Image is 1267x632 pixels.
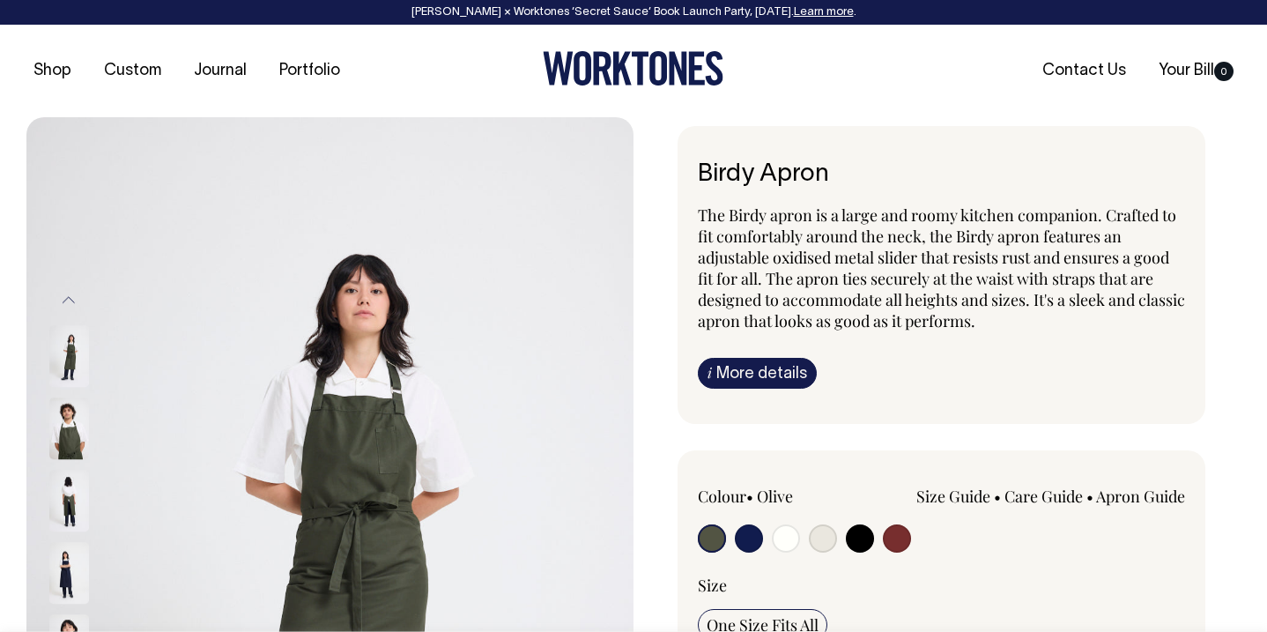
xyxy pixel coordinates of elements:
[994,486,1001,507] span: •
[1152,56,1241,86] a: Your Bill0
[1004,486,1083,507] a: Care Guide
[18,6,1249,19] div: [PERSON_NAME] × Worktones ‘Secret Sauce’ Book Launch Party, [DATE]. .
[746,486,753,507] span: •
[97,56,168,86] a: Custom
[49,542,89,604] img: dark-navy
[49,470,89,532] img: olive
[698,575,1185,596] div: Size
[26,56,78,86] a: Shop
[698,486,893,507] div: Colour
[1096,486,1185,507] a: Apron Guide
[916,486,990,507] a: Size Guide
[1214,62,1234,81] span: 0
[698,358,817,389] a: iMore details
[708,363,712,382] span: i
[698,161,1185,189] h6: Birdy Apron
[698,204,1185,331] span: The Birdy apron is a large and roomy kitchen companion. Crafted to fit comfortably around the nec...
[794,7,854,18] a: Learn more
[187,56,254,86] a: Journal
[757,486,793,507] label: Olive
[272,56,347,86] a: Portfolio
[1086,486,1093,507] span: •
[49,398,89,459] img: olive
[1035,56,1133,86] a: Contact Us
[49,325,89,387] img: olive
[56,280,82,320] button: Previous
